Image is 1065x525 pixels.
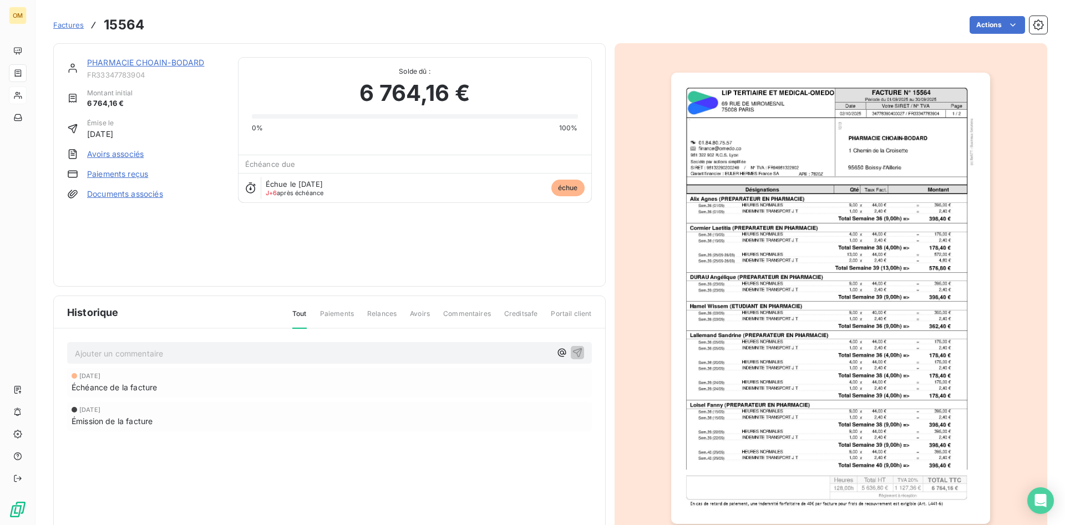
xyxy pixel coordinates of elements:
[87,88,133,98] span: Montant initial
[266,180,323,188] span: Échue le [DATE]
[79,373,100,379] span: [DATE]
[53,21,84,29] span: Factures
[87,128,114,140] span: [DATE]
[87,70,225,79] span: FR33347783904
[9,7,27,24] div: OM
[504,309,538,328] span: Creditsafe
[671,73,990,524] img: invoice_thumbnail
[72,415,153,427] span: Émission de la facture
[87,149,144,160] a: Avoirs associés
[320,309,354,328] span: Paiements
[559,123,578,133] span: 100%
[551,180,585,196] span: échue
[1027,487,1054,514] div: Open Intercom Messenger
[53,19,84,30] a: Factures
[410,309,430,328] span: Avoirs
[79,406,100,413] span: [DATE]
[87,118,114,128] span: Émise le
[970,16,1025,34] button: Actions
[72,381,157,393] span: Échéance de la facture
[87,58,204,67] a: PHARMACIE CHOAIN-BODARD
[87,98,133,109] span: 6 764,16 €
[443,309,491,328] span: Commentaires
[266,189,277,197] span: J+6
[252,67,578,77] span: Solde dû :
[104,15,144,35] h3: 15564
[252,123,263,133] span: 0%
[67,305,119,320] span: Historique
[245,160,296,169] span: Échéance due
[551,309,591,328] span: Portail client
[87,188,163,200] a: Documents associés
[266,190,324,196] span: après échéance
[87,169,148,180] a: Paiements reçus
[367,309,397,328] span: Relances
[359,77,470,110] span: 6 764,16 €
[9,501,27,518] img: Logo LeanPay
[292,309,307,329] span: Tout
